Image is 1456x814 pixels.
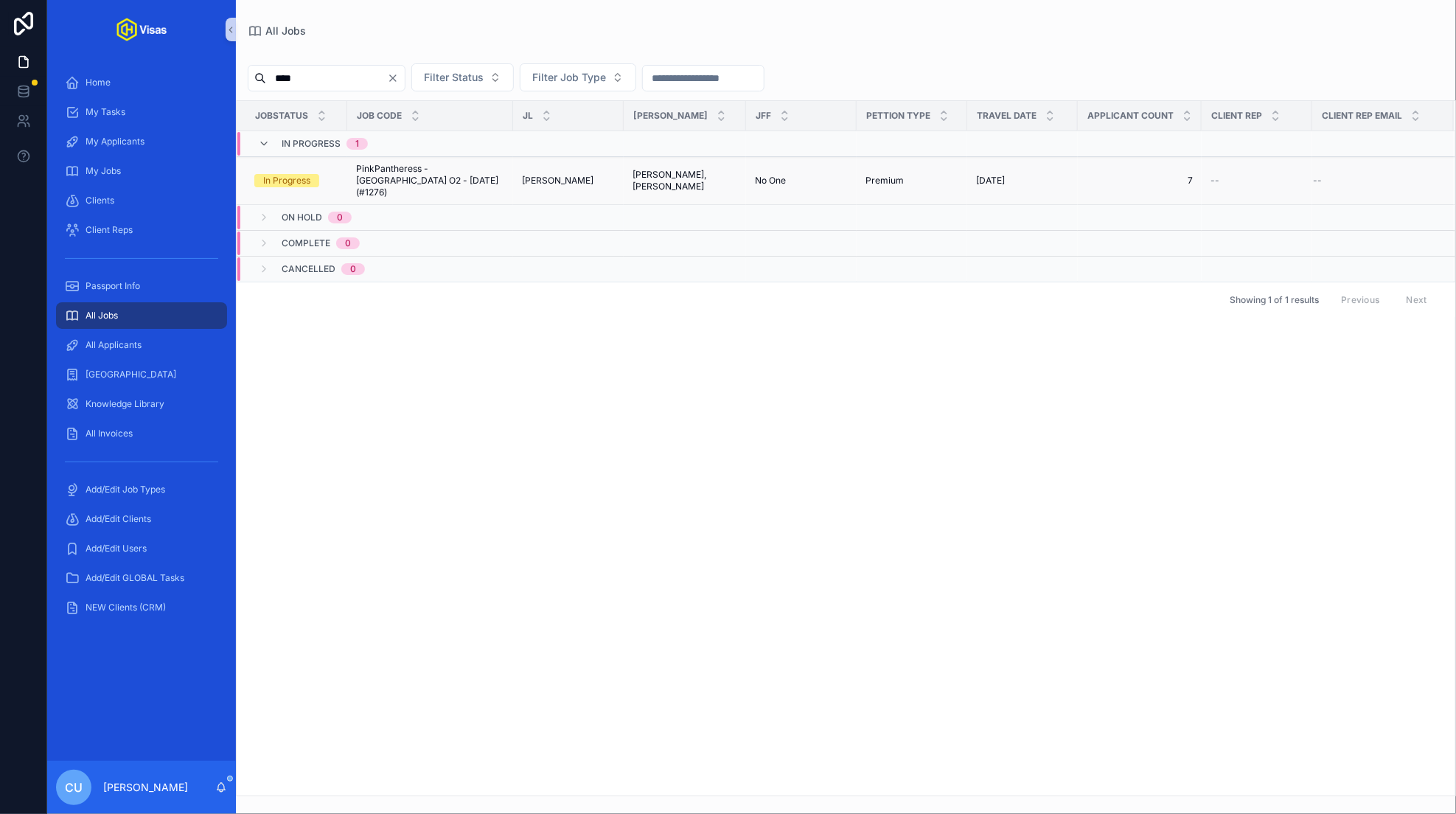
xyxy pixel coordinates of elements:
span: Showing 1 of 1 results [1230,294,1319,306]
span: Knowledge Library [86,398,164,410]
span: Passport Info [86,280,140,292]
span: -- [1211,175,1219,187]
span: My Jobs [86,165,121,177]
a: All Jobs [248,24,306,38]
a: My Tasks [56,99,227,125]
a: My Applicants [56,128,227,155]
span: No One [755,175,786,187]
button: Clear [387,72,405,84]
span: Add/Edit Clients [86,513,151,525]
span: All Applicants [86,339,142,351]
span: JL [523,110,533,122]
a: NEW Clients (CRM) [56,594,227,621]
span: My Applicants [86,136,144,147]
a: Add/Edit Clients [56,506,227,532]
span: [PERSON_NAME] [522,175,593,187]
span: Applicant count [1087,110,1174,122]
span: Client Reps [86,224,133,236]
a: -- [1211,175,1303,187]
a: All Applicants [56,332,227,358]
button: Select Button [411,63,514,91]
span: Add/Edit Users [86,543,147,554]
span: Add/Edit GLOBAL Tasks [86,572,184,584]
a: Home [56,69,227,96]
a: [DATE] [976,175,1069,187]
a: Client Reps [56,217,227,243]
a: Add/Edit Users [56,535,227,562]
span: Premium [865,175,904,187]
span: Filter Status [424,70,484,85]
span: CU [65,779,83,796]
div: 1 [355,138,359,150]
span: Add/Edit Job Types [86,484,165,495]
div: 0 [345,237,351,249]
span: My Tasks [86,106,125,118]
span: JFF [756,110,771,122]
span: All Jobs [86,310,118,321]
span: Travel Date [977,110,1037,122]
span: Pettion Type [866,110,930,122]
div: 0 [337,212,343,223]
div: In Progress [263,174,310,187]
span: Filter Job Type [532,70,606,85]
span: Cancelled [282,263,335,275]
span: In Progress [282,138,341,150]
a: My Jobs [56,158,227,184]
a: All Jobs [56,302,227,329]
span: All Invoices [86,428,133,439]
a: Add/Edit Job Types [56,476,227,503]
span: -- [1313,175,1322,187]
button: Select Button [520,63,636,91]
span: [DATE] [976,175,1005,187]
span: On Hold [282,212,322,223]
a: [GEOGRAPHIC_DATA] [56,361,227,388]
span: NEW Clients (CRM) [86,602,166,613]
p: [PERSON_NAME] [103,780,188,795]
span: Home [86,77,111,88]
a: 7 [1087,175,1193,187]
a: PinkPantheress - [GEOGRAPHIC_DATA] O2 - [DATE] (#1276) [356,163,504,198]
div: 0 [350,263,356,275]
a: -- [1313,175,1436,187]
span: JobStatus [255,110,308,122]
a: [PERSON_NAME], [PERSON_NAME] [633,169,737,192]
a: Knowledge Library [56,391,227,417]
a: [PERSON_NAME] [522,175,615,187]
span: Job Code [357,110,402,122]
a: All Invoices [56,420,227,447]
div: scrollable content [47,59,236,640]
span: Complete [282,237,330,249]
span: All Jobs [265,24,306,38]
a: Passport Info [56,273,227,299]
a: No One [755,175,848,187]
span: Clients [86,195,114,206]
span: Client Rep Email [1322,110,1402,122]
span: [GEOGRAPHIC_DATA] [86,369,176,380]
a: Add/Edit GLOBAL Tasks [56,565,227,591]
span: [PERSON_NAME] [633,110,708,122]
img: App logo [116,18,167,41]
a: Premium [865,175,958,187]
a: Clients [56,187,227,214]
span: Client Rep [1211,110,1262,122]
a: In Progress [254,174,338,187]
